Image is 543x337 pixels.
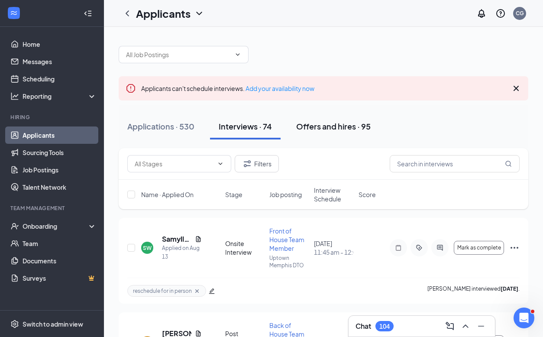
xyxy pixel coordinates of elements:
[459,319,472,333] button: ChevronUp
[505,160,512,167] svg: MagnifyingGlass
[194,288,200,295] svg: Cross
[495,8,506,19] svg: QuestionInfo
[143,244,152,252] div: SW
[10,222,19,230] svg: UserCheck
[126,83,136,94] svg: Error
[23,92,97,100] div: Reporting
[460,321,471,331] svg: ChevronUp
[23,53,97,70] a: Messages
[127,121,194,132] div: Applications · 530
[23,252,97,269] a: Documents
[195,330,202,337] svg: Document
[23,178,97,196] a: Talent Network
[194,8,204,19] svg: ChevronDown
[359,190,376,199] span: Score
[23,269,97,287] a: SurveysCrown
[234,51,241,58] svg: ChevronDown
[269,227,304,252] span: Front of House Team Member
[511,83,521,94] svg: Cross
[10,9,18,17] svg: WorkstreamLogo
[23,36,97,53] a: Home
[476,321,486,331] svg: Minimize
[269,254,309,269] p: Uptown Memphis DTO
[269,190,302,199] span: Job posting
[136,6,191,21] h1: Applicants
[314,186,353,203] span: Interview Schedule
[141,190,194,199] span: Name · Applied On
[314,239,353,256] div: [DATE]
[23,320,83,328] div: Switch to admin view
[474,319,488,333] button: Minimize
[10,92,19,100] svg: Analysis
[445,321,455,331] svg: ComposeMessage
[23,161,97,178] a: Job Postings
[23,235,97,252] a: Team
[219,121,272,132] div: Interviews · 74
[356,321,371,331] h3: Chat
[195,236,202,243] svg: Document
[501,285,518,292] b: [DATE]
[435,244,445,251] svg: ActiveChat
[242,159,252,169] svg: Filter
[390,155,520,172] input: Search in interviews
[457,245,501,251] span: Mark as complete
[84,9,92,18] svg: Collapse
[225,239,265,256] div: Onsite Interview
[454,241,504,255] button: Mark as complete
[23,70,97,87] a: Scheduling
[443,319,457,333] button: ComposeMessage
[135,159,213,168] input: All Stages
[235,155,279,172] button: Filter Filters
[509,243,520,253] svg: Ellipses
[296,121,371,132] div: Offers and hires · 95
[209,288,215,294] span: edit
[516,10,524,17] div: CG
[141,84,314,92] span: Applicants can't schedule interviews.
[10,113,95,121] div: Hiring
[162,234,191,244] h5: Samylla [PERSON_NAME]
[122,8,133,19] svg: ChevronLeft
[246,84,314,92] a: Add your availability now
[379,323,390,330] div: 104
[427,285,520,297] p: [PERSON_NAME] interviewed .
[162,244,202,261] div: Applied on Aug 13
[414,244,424,251] svg: ActiveTag
[23,144,97,161] a: Sourcing Tools
[217,160,224,167] svg: ChevronDown
[10,204,95,212] div: Team Management
[514,308,534,328] iframe: Intercom live chat
[23,222,89,230] div: Onboarding
[476,8,487,19] svg: Notifications
[393,244,404,251] svg: Note
[126,50,231,59] input: All Job Postings
[10,320,19,328] svg: Settings
[314,248,353,256] span: 11:45 am - 12:00 pm
[225,190,242,199] span: Stage
[133,287,192,295] span: reschedule for in person
[23,126,97,144] a: Applicants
